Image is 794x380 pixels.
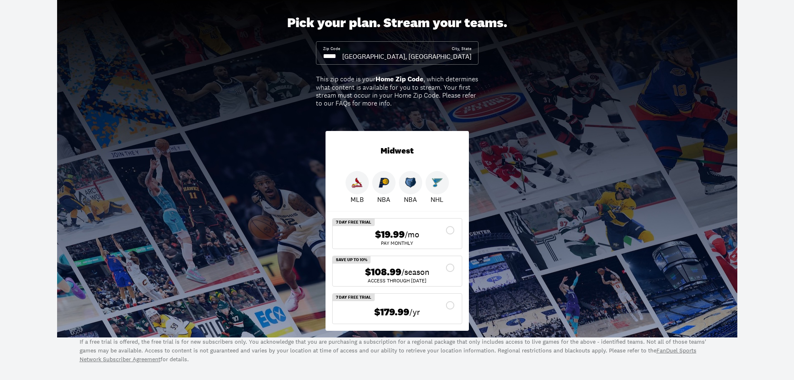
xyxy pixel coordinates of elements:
div: 7 Day Free Trial [333,219,375,226]
div: Zip Code [323,46,340,52]
span: /mo [405,229,419,240]
img: Blues [432,177,443,188]
img: Grizzlies [405,177,416,188]
span: $108.99 [365,266,401,278]
span: /season [401,266,429,278]
span: $179.99 [374,306,409,318]
span: /yr [409,306,420,318]
div: City, State [452,46,471,52]
span: $19.99 [375,229,405,241]
div: 7 Day Free Trial [333,294,375,301]
div: Midwest [326,131,469,171]
div: This zip code is your , which determines what content is available for you to stream. Your first ... [316,75,478,107]
div: Save Up To 10% [333,256,371,264]
b: Home Zip Code [376,75,423,83]
p: NBA [377,194,390,204]
div: ACCESS THROUGH [DATE] [339,278,455,283]
img: Cardinals [352,177,363,188]
p: NBA [404,194,417,204]
p: MLB [351,194,364,204]
div: [GEOGRAPHIC_DATA], [GEOGRAPHIC_DATA] [342,52,471,61]
p: If a free trial is offered, the free trial is for new subscribers only. You acknowledge that you ... [80,337,715,364]
p: NHL [431,194,443,204]
div: Pick your plan. Stream your teams. [287,15,507,31]
div: Pay Monthly [339,241,455,246]
img: Pacers [378,177,389,188]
